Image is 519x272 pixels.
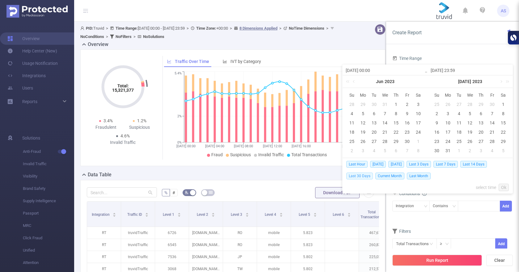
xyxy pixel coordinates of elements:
span: MRC [23,220,74,232]
td: June 20, 2023 [369,128,380,137]
i: icon: bar-chart [223,59,227,64]
span: Fr [402,92,413,98]
td: June 3, 2023 [413,100,424,109]
span: Passport [23,207,74,220]
div: 27 [477,138,485,145]
div: Fraudulent [89,124,123,131]
tspan: Total: [117,83,129,88]
tspan: [DATE] 00:00 [176,144,196,148]
a: Ok [499,184,509,191]
td: August 5, 2023 [498,146,509,155]
td: July 23, 2023 [431,137,442,146]
td: July 30, 2023 [431,146,442,155]
th: Fri [487,90,498,100]
th: Mon [357,90,369,100]
span: Tu [369,92,380,98]
td: June 12, 2023 [357,118,369,128]
th: Sun [431,90,442,100]
a: Previous month (PageUp) [352,75,357,88]
span: 1.2% [137,118,146,123]
td: July 2, 2023 [431,109,442,118]
div: 8 [392,110,400,117]
tspan: 15,321,377 [112,88,134,93]
div: Contains [433,201,452,211]
div: 6 [477,110,485,117]
span: Th [390,92,402,98]
span: Visibility [23,170,74,182]
i: icon: user [80,26,86,30]
td: June 26, 2023 [442,100,454,109]
td: May 28, 2023 [346,100,357,109]
div: 17 [444,128,452,136]
div: 29 [392,138,400,145]
i: icon: down [452,204,456,209]
span: Tu [454,92,465,98]
span: Fraud [211,152,223,157]
span: Su [431,92,442,98]
span: > [185,26,191,31]
span: Th [475,92,487,98]
span: Mo [357,92,369,98]
b: PID: [86,26,93,31]
span: AS [501,5,506,17]
td: June 25, 2023 [346,137,357,146]
td: July 26, 2023 [465,137,476,146]
div: 22 [500,128,507,136]
td: July 5, 2023 [465,109,476,118]
td: June 27, 2023 [454,100,465,109]
td: June 8, 2023 [390,109,402,118]
td: August 3, 2023 [475,146,487,155]
td: July 18, 2023 [454,128,465,137]
a: Last year (Control + left) [345,75,353,88]
a: 2023 [472,75,483,88]
td: June 25, 2023 [431,100,442,109]
input: End date [431,67,509,74]
b: No Filters [116,34,132,39]
div: 3 [444,110,452,117]
a: Usage Notification [7,57,58,69]
b: No Time Dimensions [289,26,324,31]
td: June 7, 2023 [380,109,391,118]
th: Sat [498,90,509,100]
div: 23 [403,128,411,136]
div: 3 [415,101,422,108]
td: July 6, 2023 [390,146,402,155]
div: 25 [348,138,356,145]
span: [DATE] [388,161,404,168]
td: June 22, 2023 [390,128,402,137]
td: July 11, 2023 [454,118,465,128]
td: June 28, 2023 [380,137,391,146]
td: June 9, 2023 [402,109,413,118]
i: icon: line-chart [167,59,171,64]
span: Su [346,92,357,98]
span: Solutions [22,132,40,144]
div: 22 [392,128,400,136]
div: 26 [466,138,474,145]
span: Total Transactions [291,152,327,157]
div: 21 [381,128,389,136]
span: Click Fraud [23,232,74,244]
td: July 19, 2023 [465,128,476,137]
span: Last 7 Days [433,161,458,168]
th: Wed [465,90,476,100]
td: June 16, 2023 [402,118,413,128]
div: 23 [433,138,441,145]
b: No Conditions [80,34,104,39]
td: May 30, 2023 [369,100,380,109]
div: 3 [359,147,367,154]
td: June 15, 2023 [390,118,402,128]
a: Reports [22,95,37,108]
div: 28 [381,138,389,145]
th: Fri [402,90,413,100]
span: Last 14 Days [460,161,487,168]
div: 3 [477,147,485,154]
span: > [104,26,110,31]
span: IVT by Category [230,59,261,64]
div: 7 [381,110,389,117]
span: > [228,26,234,31]
div: 29 [477,101,485,108]
tspan: 2% [177,114,182,118]
div: 15 [500,119,507,127]
td: July 22, 2023 [498,128,509,137]
div: 7 [403,147,411,154]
